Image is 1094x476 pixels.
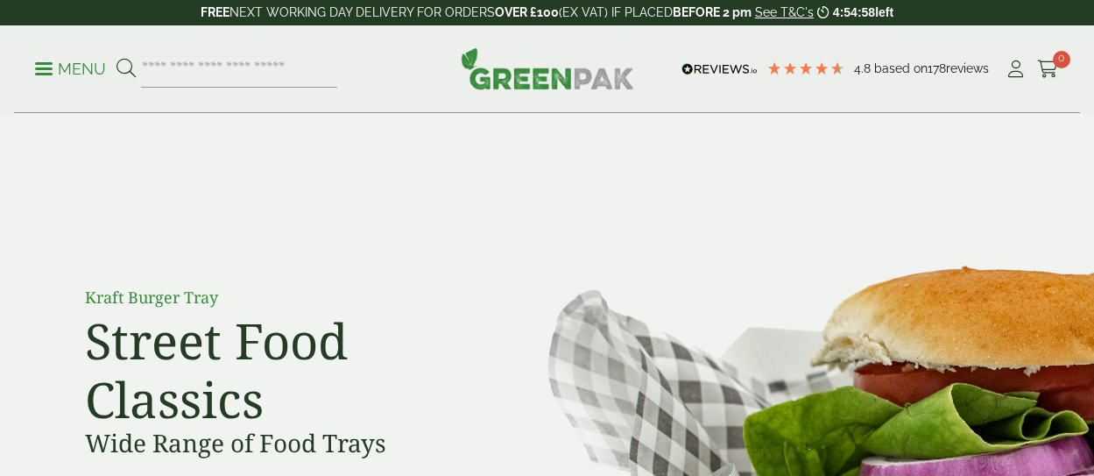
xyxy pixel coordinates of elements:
span: Based on [874,61,928,75]
span: left [875,5,893,19]
strong: BEFORE 2 pm [673,5,752,19]
i: Cart [1037,60,1059,78]
h3: Wide Range of Food Trays [85,429,479,458]
span: 4:54:58 [833,5,875,19]
p: Menu [35,59,106,80]
div: 4.78 Stars [766,60,845,76]
i: My Account [1005,60,1027,78]
img: GreenPak Supplies [461,47,634,89]
h2: Street Food Classics [85,311,479,429]
img: REVIEWS.io [681,63,758,75]
strong: OVER £100 [495,5,559,19]
a: Menu [35,59,106,76]
span: 178 [928,61,946,75]
p: Kraft Burger Tray [85,286,479,309]
a: See T&C's [755,5,814,19]
span: 4.8 [854,61,874,75]
strong: FREE [201,5,229,19]
a: 0 [1037,56,1059,82]
span: reviews [946,61,989,75]
span: 0 [1053,51,1070,68]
